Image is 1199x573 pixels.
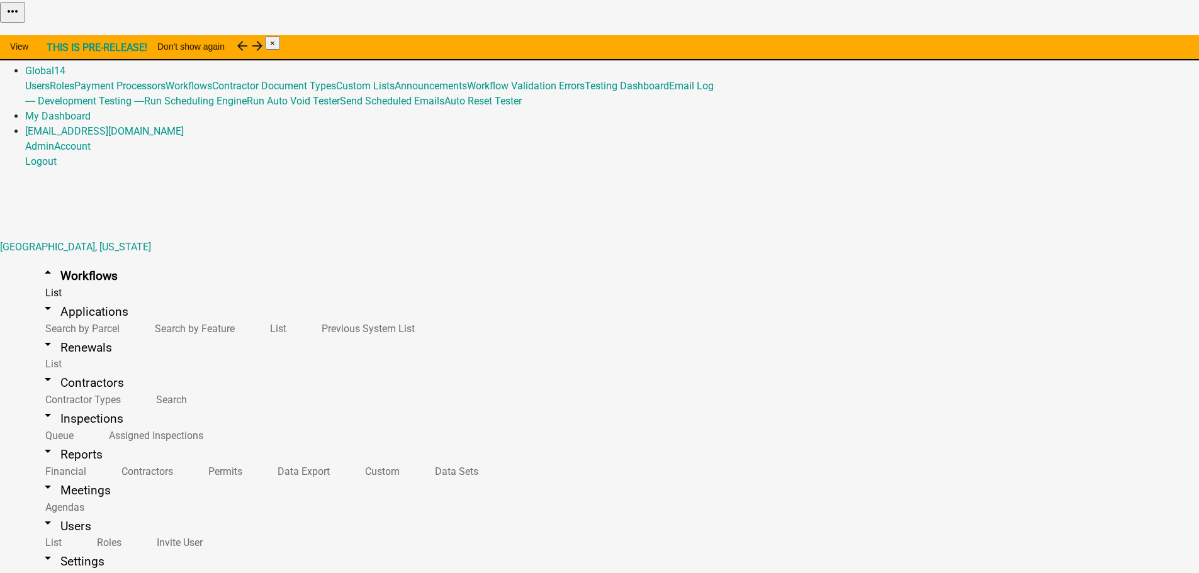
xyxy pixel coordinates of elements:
[5,4,20,19] i: more_horiz
[265,36,280,50] button: Close
[25,350,77,377] a: List
[40,550,55,565] i: arrow_drop_down
[25,139,1199,169] div: [EMAIL_ADDRESS][DOMAIN_NAME]
[40,265,55,280] i: arrow_drop_up
[25,279,77,306] a: List
[77,529,137,556] a: Roles
[25,315,135,342] a: Search by Parcel
[101,458,188,485] a: Contractors
[25,140,54,152] a: Admin
[40,515,55,530] i: arrow_drop_down
[467,80,585,92] a: Workflow Validation Errors
[25,297,144,326] a: arrow_drop_downApplications
[257,458,345,485] a: Data Export
[585,80,669,92] a: Testing Dashboard
[250,38,265,53] i: arrow_forward
[25,404,138,433] a: arrow_drop_downInspections
[40,408,55,423] i: arrow_drop_down
[25,35,52,47] a: Home
[395,80,467,92] a: Announcements
[212,80,336,92] a: Contractor Document Types
[144,95,247,107] a: Run Scheduling Engine
[25,476,126,505] a: arrow_drop_downMeetings
[25,494,99,521] a: Agendas
[247,95,340,107] a: Run Auto Void Tester
[54,65,65,77] span: 14
[25,458,101,485] a: Financial
[47,42,147,53] strong: THIS IS PRE-RELEASE!
[25,110,91,122] a: My Dashboard
[25,261,133,291] a: arrow_drop_upWorkflows
[301,315,430,342] a: Previous System List
[415,458,493,485] a: Data Sets
[25,80,50,92] a: Users
[25,95,144,107] a: ---- Development Testing ----
[444,95,522,107] a: Auto Reset Tester
[25,333,127,362] a: arrow_drop_downRenewals
[50,80,74,92] a: Roles
[270,38,275,48] span: ×
[250,315,301,342] a: List
[40,337,55,352] i: arrow_drop_down
[25,79,1199,109] div: Global14
[345,458,415,485] a: Custom
[136,386,202,413] a: Search
[25,65,65,77] a: Global14
[340,95,444,107] a: Send Scheduled Emails
[166,80,212,92] a: Workflows
[25,125,184,137] a: [EMAIL_ADDRESS][DOMAIN_NAME]
[235,38,250,53] i: arrow_back
[40,301,55,316] i: arrow_drop_down
[25,368,139,398] a: arrow_drop_downContractors
[25,155,57,167] a: Logout
[336,80,395,92] a: Custom Lists
[188,458,257,485] a: Permits
[89,422,218,449] a: Assigned Inspections
[40,479,55,494] i: arrow_drop_down
[40,443,55,459] i: arrow_drop_down
[137,529,218,556] a: Invite User
[25,511,106,541] a: arrow_drop_downUsers
[40,372,55,387] i: arrow_drop_down
[669,80,714,92] a: Email Log
[25,440,118,469] a: arrow_drop_downReports
[74,80,166,92] a: Payment Processors
[135,315,250,342] a: Search by Feature
[147,35,235,58] button: Don't show again
[54,140,91,152] a: Account
[25,422,89,449] a: Queue
[25,529,77,556] a: List
[25,386,136,413] a: Contractor Types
